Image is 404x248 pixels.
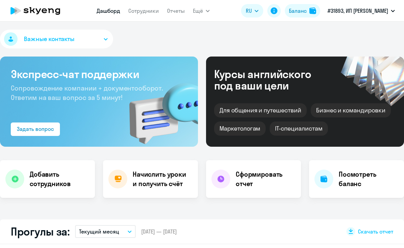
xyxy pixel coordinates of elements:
[79,227,119,236] p: Текущий месяц
[289,7,307,15] div: Баланс
[358,228,393,235] span: Скачать отчет
[339,170,399,188] h4: Посмотреть баланс
[11,225,70,238] h2: Прогулы за:
[120,71,198,147] img: bg-img
[24,35,74,43] span: Важные контакты
[309,7,316,14] img: balance
[193,7,203,15] span: Ещё
[214,103,307,117] div: Для общения и путешествий
[311,103,391,117] div: Бизнес и командировки
[133,170,191,188] h4: Начислить уроки и получить счёт
[214,121,266,136] div: Маркетологам
[11,67,187,81] h3: Экспресс-чат поддержки
[193,4,210,17] button: Ещё
[324,3,398,19] button: #31893, ИП [PERSON_NAME]
[11,84,163,102] span: Сопровождение компании + документооборот. Ответим на ваш вопрос за 5 минут!
[214,68,329,91] div: Курсы английского под ваши цели
[75,225,136,238] button: Текущий месяц
[11,122,60,136] button: Задать вопрос
[241,4,263,17] button: RU
[167,7,185,14] a: Отчеты
[270,121,328,136] div: IT-специалистам
[285,4,320,17] button: Балансbalance
[328,7,388,15] p: #31893, ИП [PERSON_NAME]
[97,7,120,14] a: Дашборд
[141,228,177,235] span: [DATE] — [DATE]
[236,170,296,188] h4: Сформировать отчет
[17,125,54,133] div: Задать вопрос
[128,7,159,14] a: Сотрудники
[246,7,252,15] span: RU
[30,170,90,188] h4: Добавить сотрудников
